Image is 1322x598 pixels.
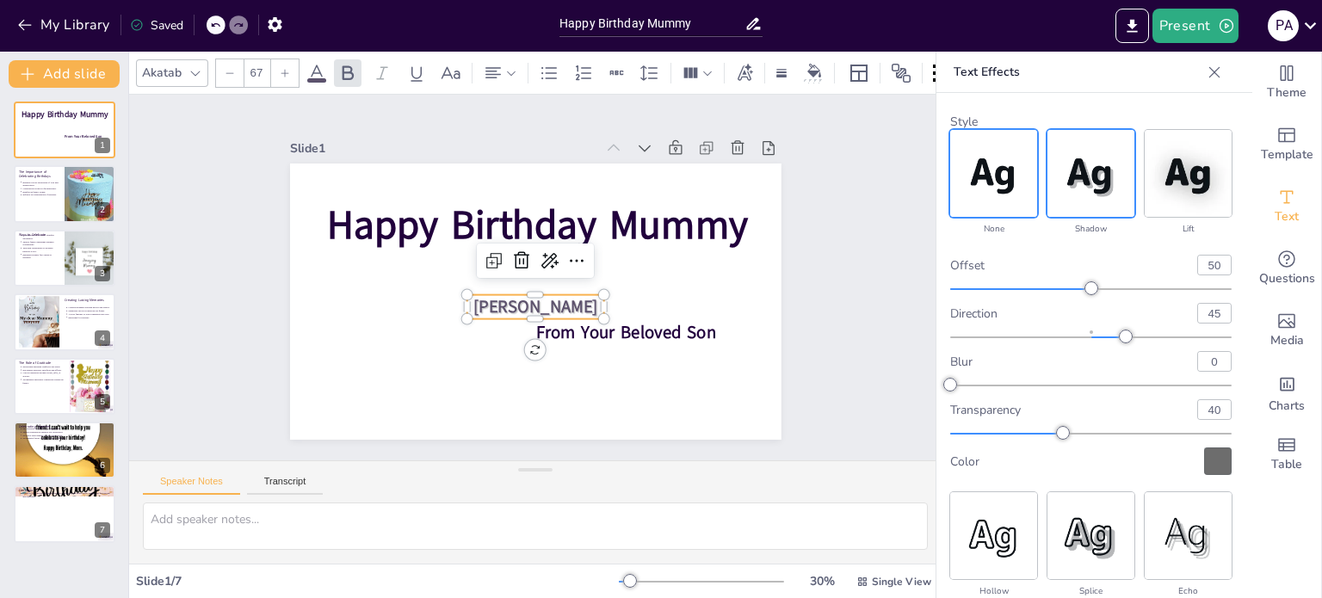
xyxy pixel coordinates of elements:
[950,257,1183,274] div: offset
[22,430,110,434] p: Shared experiences enhance the celebration.
[1269,397,1305,416] span: Charts
[95,522,110,538] div: 7
[1252,52,1321,114] div: Change the overall theme
[1115,9,1149,43] button: Export to PowerPoint
[845,59,873,87] div: Layout
[22,378,65,384] p: Strengthens emotional connection within the family.
[13,11,117,39] button: My Library
[22,365,65,368] p: Expressing gratitude reinforces the bond.
[95,394,110,410] div: 5
[801,64,827,82] div: Background color
[1261,145,1313,164] span: Template
[22,492,110,498] p: Celebrate your mother's birthday with love, creativity, and appreciation, making her feel special...
[1047,492,1134,579] img: Text Effect
[1252,237,1321,299] div: Get real-time input from your audience
[9,60,120,88] button: Add slide
[950,402,1183,418] div: transparency
[22,193,59,196] p: Reflects on contributions of mothers.
[139,61,185,84] div: Akatab
[136,573,619,589] div: Slide 1 / 7
[950,453,1204,470] div: Color
[68,312,110,316] p: Allows families to relive happiness and love.
[22,108,108,120] strong: Happy Birthday Mummy
[19,232,59,237] p: Ways to Celebrate
[65,298,110,303] p: Creating Lasting Memories
[95,138,110,153] div: 1
[22,253,59,259] p: Ensuring mothers feel valued is essential.
[678,59,717,87] div: Column Count
[1047,130,1134,217] img: Text Effect
[801,573,843,589] div: 30 %
[1268,10,1299,41] div: P A
[22,234,59,240] p: Personalized gifts convey heartfelt sentiments.
[1252,114,1321,176] div: Add ready made slides
[950,130,1037,217] img: Text Effect
[1275,207,1299,226] span: Text
[247,476,324,495] button: Transcript
[954,52,1201,93] p: Text Effects
[22,434,110,437] p: Inclusive environment allows contributions.
[1145,492,1232,579] img: Text Effect
[22,240,59,246] p: Special family gatherings enhance celebrations.
[65,134,102,139] span: From Your Beloved Son
[950,220,1037,237] div: none
[872,575,931,589] span: Single View
[22,428,110,431] p: Involvement creates a joyful atmosphere.
[1270,331,1304,350] span: Media
[1145,220,1232,237] div: lift
[327,198,748,252] strong: Happy Birthday Mummy
[22,246,59,252] p: Tailoring celebrations to mothers' interests is key.
[22,437,110,441] p: Strengthens family ties and fosters community.
[1267,83,1307,102] span: Theme
[1268,9,1299,43] button: P A
[14,293,115,350] div: 4
[1259,269,1315,288] span: Questions
[1252,299,1321,361] div: Add images, graphics, shapes or video
[19,424,110,429] p: Celebrating Together
[535,321,715,345] span: From Your Beloved Son
[22,368,65,372] p: Recognizes mothers' sacrifices and efforts.
[14,102,115,158] div: 1
[130,17,183,34] div: Saved
[68,316,110,319] p: Important for posterity.
[891,63,911,83] span: Position
[14,165,115,222] div: 2
[1145,130,1232,217] img: Text Effect
[19,488,110,493] p: Conclusion
[950,354,1183,370] div: blur
[1252,361,1321,423] div: Add charts and graphs
[1271,455,1302,474] span: Table
[950,305,1183,322] div: direction
[22,190,59,194] p: Reinforces family bonds.
[772,59,791,87] div: Border settings
[1252,423,1321,485] div: Add a table
[19,169,59,178] p: The Importance of Celebrating Birthdays
[95,330,110,346] div: 4
[950,114,1232,130] p: Style
[22,371,65,377] p: Can be expressed through words, gifts, or actions.
[14,422,115,478] div: 6
[95,458,110,473] div: 6
[14,485,115,542] div: 7
[68,310,110,313] p: Memories can be revisited in the future.
[473,295,598,318] span: [PERSON_NAME]
[290,140,596,157] div: Slide 1
[732,59,757,87] div: Text effects
[95,202,110,218] div: 2
[950,492,1037,579] img: Text Effect
[68,306,110,310] p: Capture moments through photos and videos.
[95,266,110,281] div: 3
[19,360,65,365] p: The Role of Gratitude
[22,187,59,190] p: Celebrations create joyful memories.
[14,358,115,415] div: 5
[22,180,59,186] p: Birthdays allow expression of love and appreciation.
[559,11,744,36] input: Insert title
[14,230,115,287] div: 3
[1252,176,1321,237] div: Add text boxes
[1047,220,1134,237] div: shadow
[143,476,240,495] button: Speaker Notes
[1152,9,1239,43] button: Present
